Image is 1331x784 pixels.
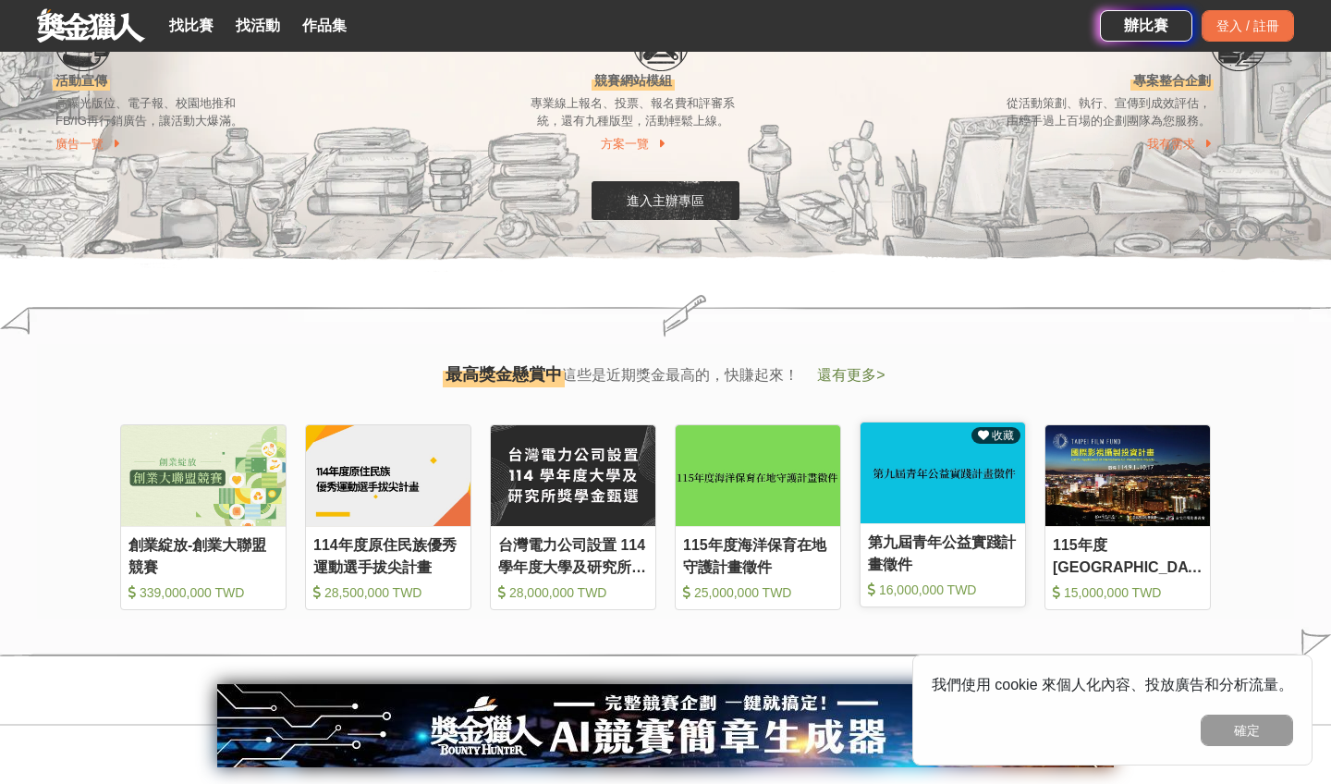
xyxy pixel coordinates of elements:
div: 活動宣傳 [55,71,107,91]
img: Cover Image [676,425,840,527]
div: 創業綻放-創業大聯盟競賽 [128,534,278,576]
div: 15,000,000 TWD [1053,583,1203,603]
div: 16,000,000 TWD [868,581,1018,600]
div: 114年度原住民族優秀運動選手拔尖計畫 [313,534,463,576]
img: Cover Image [1045,425,1210,527]
div: 從活動策劃、執行、宣傳到成效評估，由經手過上百場的企劃團隊為您服務。 [1006,94,1211,130]
div: 專業線上報名、投票、報名費和評審系統，還有九種版型，活動輕鬆上線。 [531,94,736,130]
span: 我有需求 [1147,137,1195,151]
span: 我們使用 cookie 來個人化內容、投放廣告和分析流量。 [932,677,1293,692]
a: Cover Image 收藏第九屆青年公益實踐計畫徵件 16,000,000 TWD [860,422,1026,608]
div: 高曝光版位、電子報、校園地推和FB/IG再行銷廣告，讓活動大爆滿。 [55,94,261,130]
img: Cover Image [306,425,470,527]
div: 115年度海洋保育在地守護計畫徵件 [683,534,833,576]
img: Cover Image [861,423,1025,524]
img: Cover Image [491,425,655,527]
div: 28,000,000 TWD [498,583,648,603]
div: 專案整合企劃 [1133,71,1211,91]
span: 方案一覽 [601,137,649,151]
div: 台灣電力公司設置 114 學年度大學及研究所獎學金甄選 [498,534,648,576]
img: 114e6009-2b08-4bb2-85c9-bd9bcff39654.jpg [217,684,1114,767]
a: 找活動 [228,13,287,39]
a: 作品集 [295,13,354,39]
a: 方案一覽 [601,135,665,153]
a: Cover Image台灣電力公司設置 114 學年度大學及研究所獎學金甄選 28,000,000 TWD [490,424,656,611]
a: 進入主辦專區 [592,181,739,220]
a: 廣告一覽 [55,135,119,153]
span: 收藏 [989,429,1014,442]
button: 確定 [1201,715,1293,746]
div: 第九屆青年公益實踐計畫徵件 [868,532,1018,573]
a: 辦比賽 [1100,10,1192,42]
a: Cover Image114年度原住民族優秀運動選手拔尖計畫 28,500,000 TWD [305,424,471,611]
a: 我有需求 [1147,135,1211,153]
img: Cover Image [121,425,286,527]
span: 這些是近期獎金最高的，快賺起來！ [562,364,799,386]
a: 還有更多> [817,367,885,383]
div: 339,000,000 TWD [128,583,278,603]
div: 28,500,000 TWD [313,583,463,603]
div: 登入 / 註冊 [1202,10,1294,42]
div: 競賽網站模組 [594,71,672,91]
a: 找比賽 [162,13,221,39]
span: 還有更多 > [817,367,885,383]
a: Cover Image115年度[GEOGRAPHIC_DATA]「國際影視攝製投資計畫」 15,000,000 TWD [1044,424,1211,611]
a: Cover Image115年度海洋保育在地守護計畫徵件 25,000,000 TWD [675,424,841,611]
div: 115年度[GEOGRAPHIC_DATA]「國際影視攝製投資計畫」 [1053,534,1203,576]
div: 25,000,000 TWD [683,583,833,603]
span: 最高獎金懸賞中 [446,362,562,387]
a: Cover Image創業綻放-創業大聯盟競賽 339,000,000 TWD [120,424,287,611]
span: 廣告一覽 [55,137,104,151]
